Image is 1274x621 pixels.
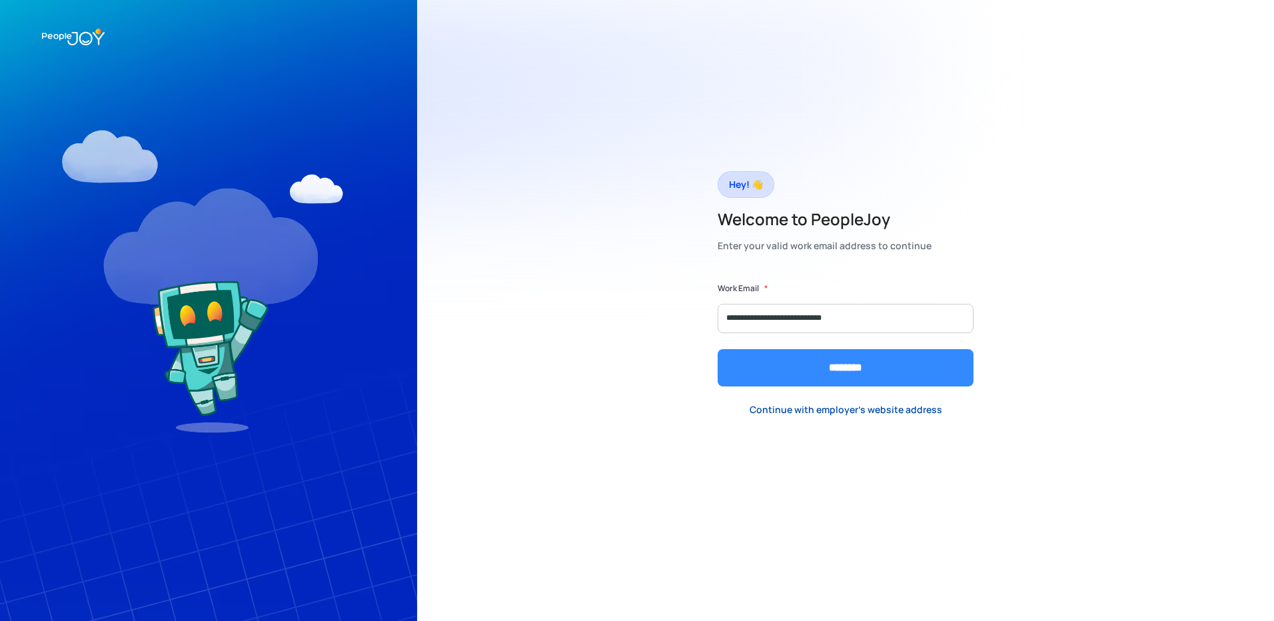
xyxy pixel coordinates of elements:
[718,209,932,230] h2: Welcome to PeopleJoy
[718,237,932,255] div: Enter your valid work email address to continue
[718,282,759,295] label: Work Email
[729,175,763,194] div: Hey! 👋
[750,403,942,416] div: Continue with employer's website address
[739,396,953,424] a: Continue with employer's website address
[718,282,973,386] form: Form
